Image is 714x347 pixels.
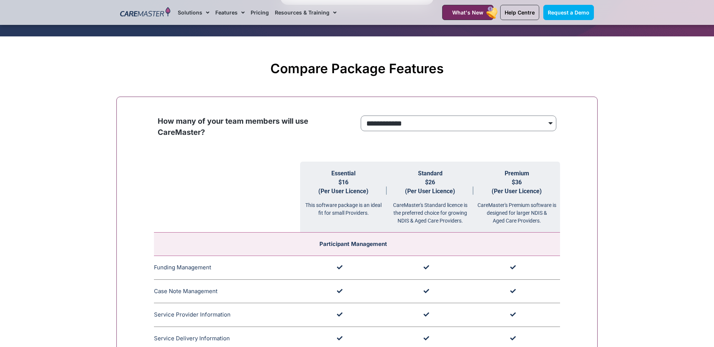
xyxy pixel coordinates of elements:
[154,256,300,280] td: Funding Management
[500,5,539,20] a: Help Centre
[548,9,589,16] span: Request a Demo
[120,7,170,18] img: CareMaster Logo
[405,179,455,195] span: $26 (Per User Licence)
[319,240,387,247] span: Participant Management
[473,162,560,233] th: Premium
[154,303,300,327] td: Service Provider Information
[154,279,300,303] td: Case Note Management
[473,196,560,225] div: CareMaster's Premium software is designed for larger NDIS & Aged Care Providers.
[158,116,353,138] p: How many of your team members will use CareMaster?
[387,162,473,233] th: Standard
[300,162,387,233] th: Essential
[543,5,594,20] a: Request a Demo
[387,196,473,225] div: CareMaster's Standard licence is the preferred choice for growing NDIS & Aged Care Providers.
[120,61,594,76] h2: Compare Package Features
[505,9,535,16] span: Help Centre
[442,5,493,20] a: What's New
[492,179,542,195] span: $36 (Per User Licence)
[300,196,387,217] div: This software package is an ideal fit for small Providers.
[318,179,369,195] span: $16 (Per User Licence)
[452,9,483,16] span: What's New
